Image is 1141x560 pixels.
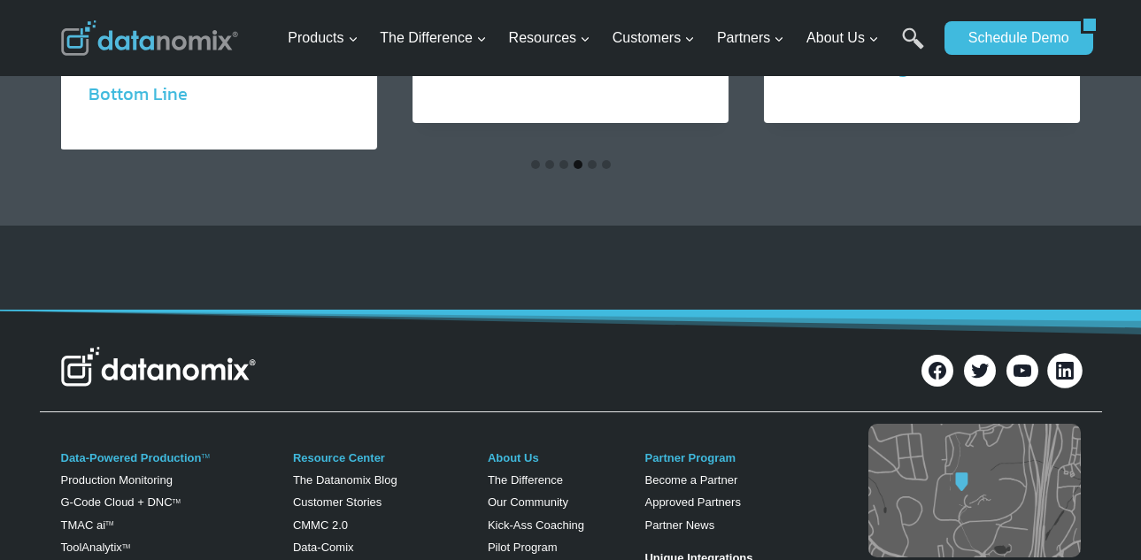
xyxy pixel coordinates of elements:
sup: TM [173,498,181,504]
span: Resources [509,27,590,50]
a: Pilot Program [488,541,558,554]
img: Datanomix Logo [61,347,256,386]
img: Datanomix [61,20,238,56]
span: Partners [717,27,784,50]
a: G-Code Cloud + DNCTM [61,495,181,509]
sup: TM [105,520,113,526]
a: Our Community [488,495,568,509]
button: Go to slide 4 [574,160,582,169]
button: Go to slide 6 [602,160,611,169]
a: Data-Comix [293,541,354,554]
a: TM [122,543,130,549]
nav: Primary Navigation [281,10,936,67]
button: Go to slide 2 [545,160,554,169]
span: About Us [806,27,879,50]
a: Schedule Demo [944,21,1081,55]
a: The Datanomix Blog [293,473,397,487]
button: Go to slide 3 [559,160,568,169]
a: Partner Program [644,451,736,464]
a: Kick-Ass Coaching [488,518,584,532]
span: The Difference [380,27,487,50]
button: Go to slide 5 [588,160,597,169]
ul: Select a slide to show [61,157,1081,172]
span: Customers [613,27,695,50]
a: Search [902,27,924,67]
a: Become a Partner [644,473,737,487]
a: TM [201,453,209,459]
a: Resource Center [293,451,385,464]
a: Customer Stories [293,495,382,509]
a: TMAC aiTM [61,518,114,532]
a: Production Monitoring [61,473,173,487]
span: Products [288,27,358,50]
a: ToolAnalytix [61,541,122,554]
button: Go to slide 1 [531,160,540,169]
a: CMMC 2.0 [293,518,348,532]
a: Partner News [644,518,714,532]
a: About Us [488,451,539,464]
a: Data-Powered Production [61,451,202,464]
img: Datanomix map image [868,424,1081,557]
a: Approved Partners [644,495,740,509]
a: The Difference [488,473,563,487]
